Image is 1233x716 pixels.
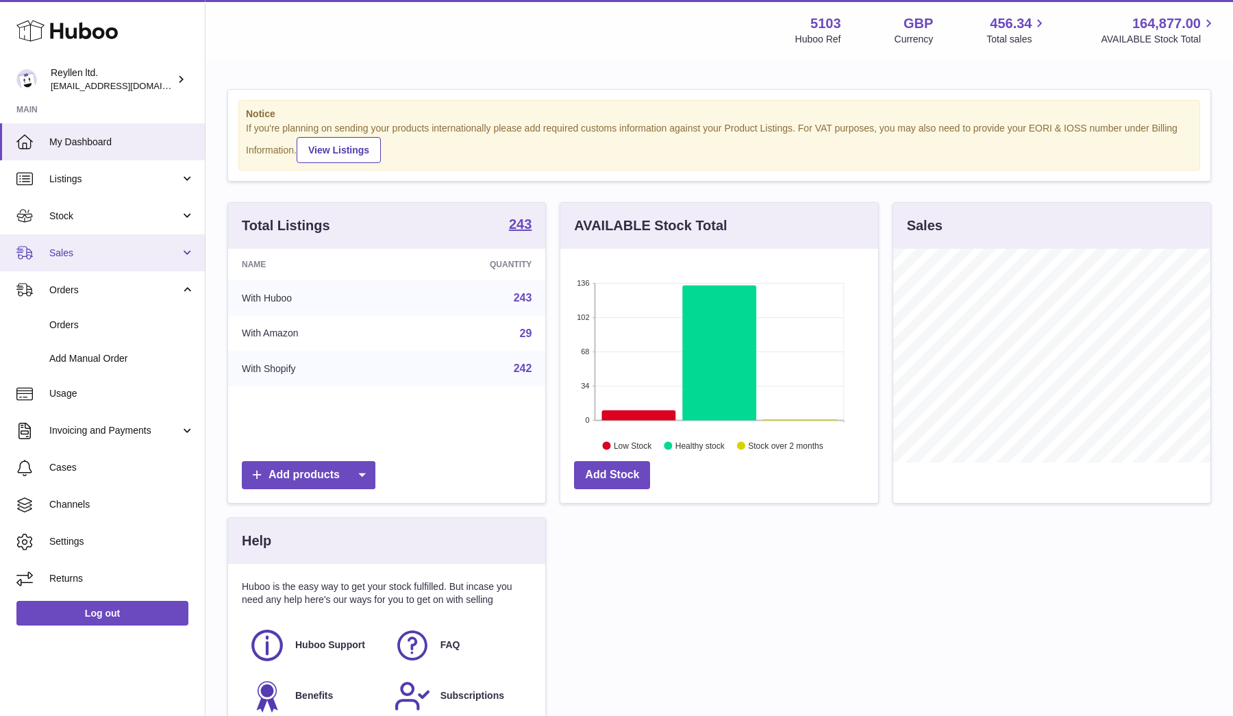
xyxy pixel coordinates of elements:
[49,424,180,437] span: Invoicing and Payments
[51,66,174,92] div: Reyllen ltd.
[16,601,188,626] a: Log out
[295,689,333,702] span: Benefits
[228,249,402,280] th: Name
[577,313,589,321] text: 102
[49,535,195,548] span: Settings
[514,362,532,374] a: 242
[246,108,1193,121] strong: Notice
[440,639,460,652] span: FAQ
[49,319,195,332] span: Orders
[49,136,195,149] span: My Dashboard
[402,249,546,280] th: Quantity
[990,14,1032,33] span: 456.34
[1101,14,1217,46] a: 164,877.00 AVAILABLE Stock Total
[394,678,525,715] a: Subscriptions
[675,441,725,450] text: Healthy stock
[295,639,365,652] span: Huboo Support
[51,80,201,91] span: [EMAIL_ADDRESS][DOMAIN_NAME]
[904,14,933,33] strong: GBP
[907,217,943,235] h3: Sales
[242,461,375,489] a: Add products
[577,279,589,287] text: 136
[228,280,402,316] td: With Huboo
[297,137,381,163] a: View Listings
[249,627,380,664] a: Huboo Support
[49,352,195,365] span: Add Manual Order
[514,292,532,304] a: 243
[49,247,180,260] span: Sales
[509,217,532,231] strong: 243
[249,678,380,715] a: Benefits
[1132,14,1201,33] span: 164,877.00
[795,33,841,46] div: Huboo Ref
[986,33,1047,46] span: Total sales
[16,69,37,90] img: reyllen@reyllen.com
[586,416,590,424] text: 0
[614,441,652,450] text: Low Stock
[509,217,532,234] a: 243
[574,461,650,489] a: Add Stock
[49,498,195,511] span: Channels
[895,33,934,46] div: Currency
[749,441,823,450] text: Stock over 2 months
[49,210,180,223] span: Stock
[49,284,180,297] span: Orders
[440,689,504,702] span: Subscriptions
[49,572,195,585] span: Returns
[394,627,525,664] a: FAQ
[242,580,532,606] p: Huboo is the easy way to get your stock fulfilled. But incase you need any help here's our ways f...
[520,328,532,339] a: 29
[242,532,271,550] h3: Help
[242,217,330,235] h3: Total Listings
[246,122,1193,163] div: If you're planning on sending your products internationally please add required customs informati...
[49,461,195,474] span: Cases
[810,14,841,33] strong: 5103
[49,387,195,400] span: Usage
[986,14,1047,46] a: 456.34 Total sales
[1101,33,1217,46] span: AVAILABLE Stock Total
[228,351,402,386] td: With Shopify
[228,316,402,351] td: With Amazon
[582,382,590,390] text: 34
[582,347,590,356] text: 68
[49,173,180,186] span: Listings
[574,217,727,235] h3: AVAILABLE Stock Total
